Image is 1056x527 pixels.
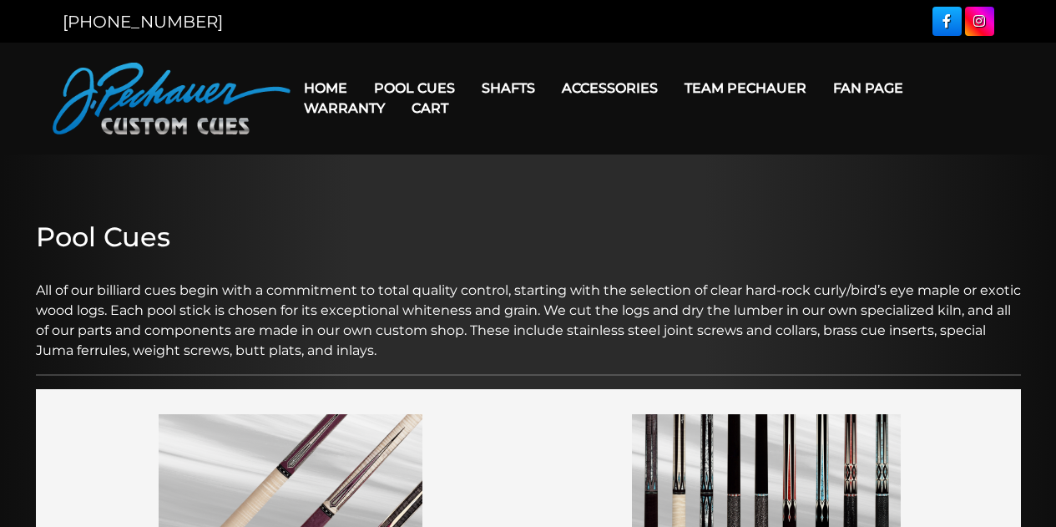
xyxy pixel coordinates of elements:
[468,67,548,109] a: Shafts
[820,67,917,109] a: Fan Page
[36,261,1021,361] p: All of our billiard cues begin with a commitment to total quality control, starting with the sele...
[671,67,820,109] a: Team Pechauer
[63,12,223,32] a: [PHONE_NUMBER]
[291,67,361,109] a: Home
[291,87,398,129] a: Warranty
[361,67,468,109] a: Pool Cues
[53,63,291,134] img: Pechauer Custom Cues
[548,67,671,109] a: Accessories
[36,221,1021,253] h2: Pool Cues
[398,87,462,129] a: Cart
